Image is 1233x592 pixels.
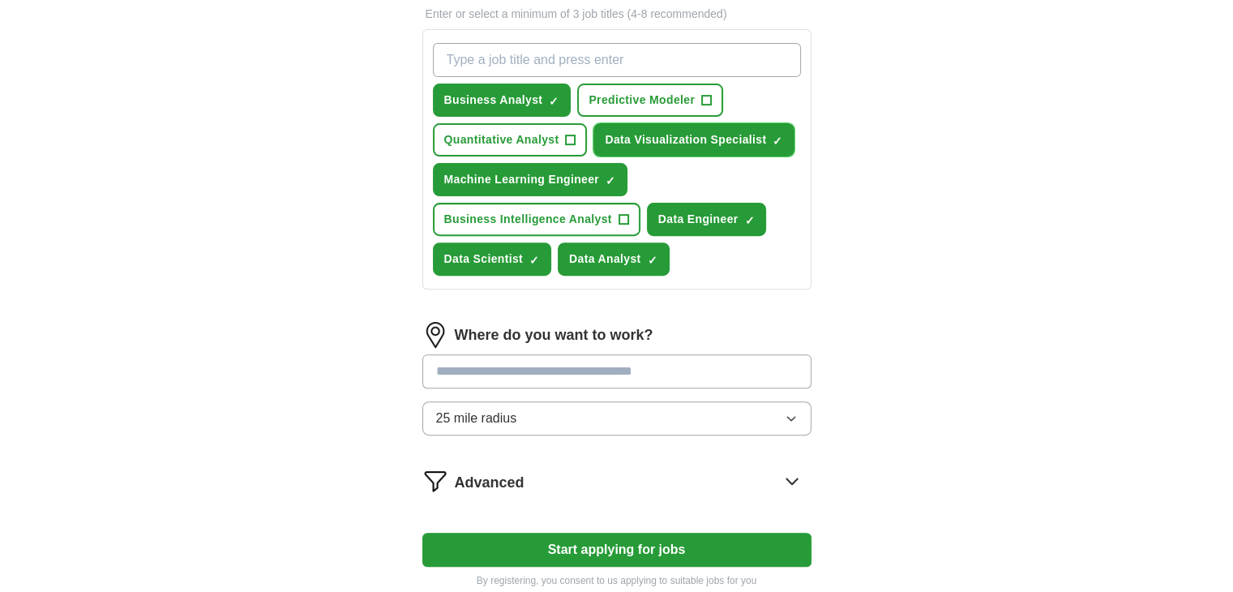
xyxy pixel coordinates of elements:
span: ✓ [773,135,782,148]
span: Quantitative Analyst [444,131,559,148]
span: Predictive Modeler [589,92,695,109]
img: filter [422,468,448,494]
span: Machine Learning Engineer [444,171,600,188]
p: Enter or select a minimum of 3 job titles (4-8 recommended) [422,6,811,23]
input: Type a job title and press enter [433,43,801,77]
span: ✓ [529,254,539,267]
button: 25 mile radius [422,401,811,435]
span: Data Visualization Specialist [605,131,766,148]
button: Predictive Modeler [577,84,723,117]
button: Start applying for jobs [422,533,811,567]
p: By registering, you consent to us applying to suitable jobs for you [422,573,811,588]
img: location.png [422,322,448,348]
label: Where do you want to work? [455,324,653,346]
span: Data Engineer [658,211,739,228]
span: ✓ [549,95,559,108]
span: ✓ [744,214,754,227]
span: Business Analyst [444,92,543,109]
button: Data Visualization Specialist✓ [593,123,794,157]
span: ✓ [648,254,657,267]
button: Machine Learning Engineer✓ [433,163,628,196]
button: Quantitative Analyst [433,123,588,157]
span: Advanced [455,472,524,494]
button: Data Scientist✓ [433,242,552,276]
button: Business Intelligence Analyst [433,203,640,236]
button: Data Engineer✓ [647,203,767,236]
button: Data Analyst✓ [558,242,670,276]
span: Data Scientist [444,251,524,268]
span: Business Intelligence Analyst [444,211,612,228]
span: Data Analyst [569,251,641,268]
button: Business Analyst✓ [433,84,572,117]
span: 25 mile radius [436,409,517,428]
span: ✓ [606,174,615,187]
